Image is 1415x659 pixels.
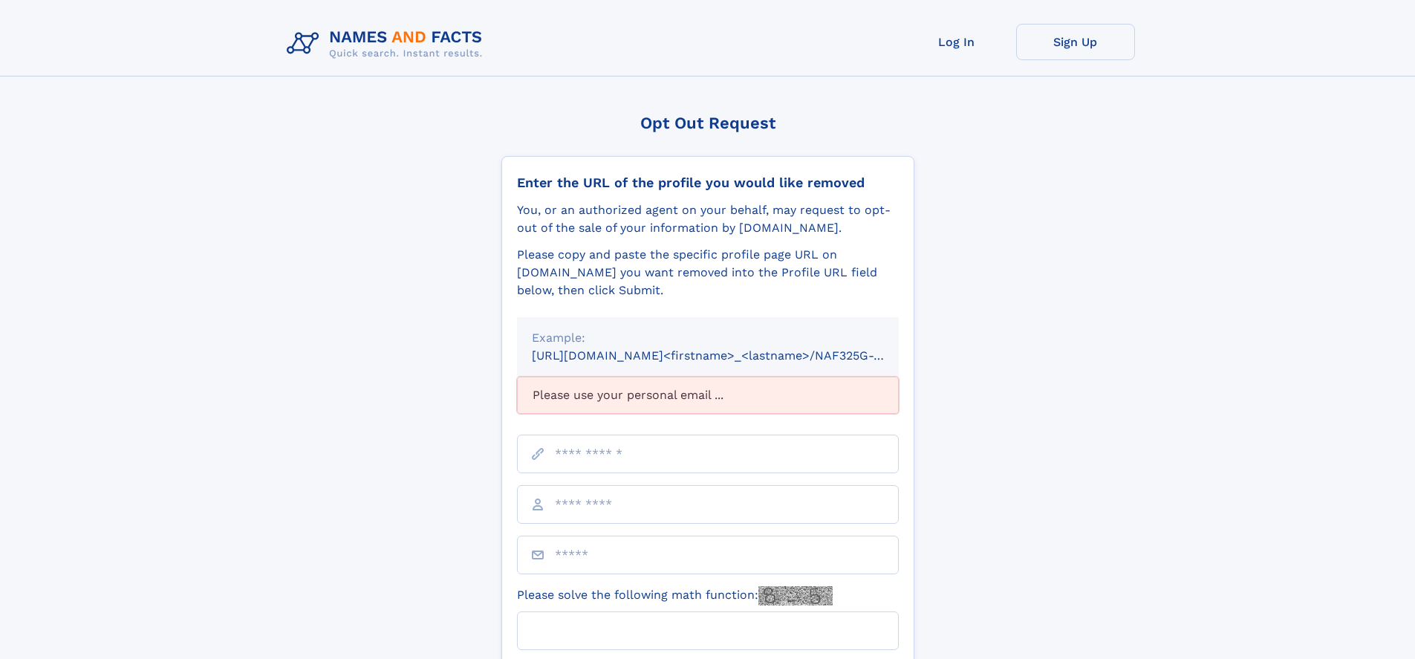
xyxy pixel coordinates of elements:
div: You, or an authorized agent on your behalf, may request to opt-out of the sale of your informatio... [517,201,899,237]
a: Log In [897,24,1016,60]
div: Enter the URL of the profile you would like removed [517,175,899,191]
div: Example: [532,329,884,347]
div: Please copy and paste the specific profile page URL on [DOMAIN_NAME] you want removed into the Pr... [517,246,899,299]
div: Opt Out Request [501,114,914,132]
div: Please use your personal email ... [517,377,899,414]
a: Sign Up [1016,24,1135,60]
label: Please solve the following math function: [517,586,833,606]
img: Logo Names and Facts [281,24,495,64]
small: [URL][DOMAIN_NAME]<firstname>_<lastname>/NAF325G-xxxxxxxx [532,348,927,363]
